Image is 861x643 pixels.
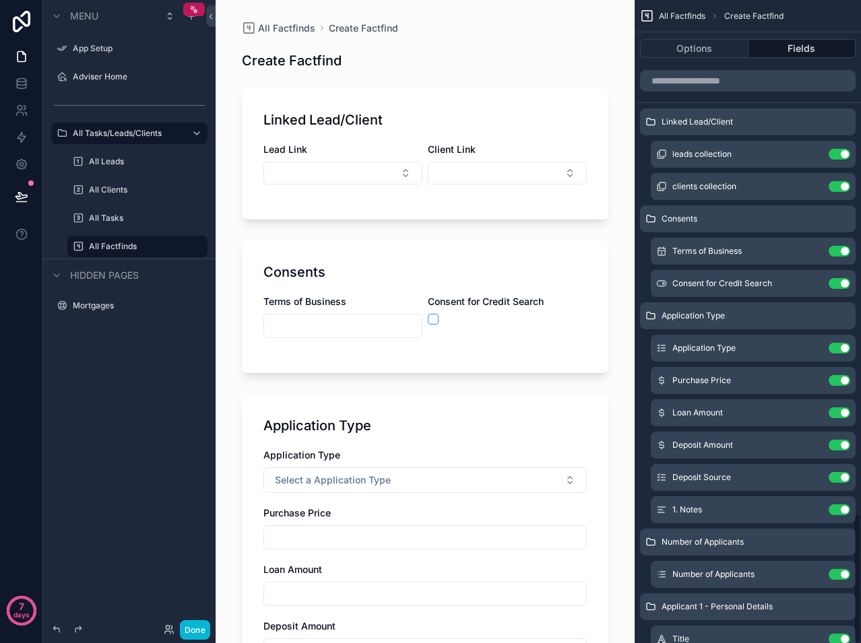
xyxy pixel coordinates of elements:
[662,537,744,547] span: Number of Applicants
[263,416,371,435] h1: Application Type
[640,39,748,58] button: Options
[73,128,181,139] label: All Tasks/Leads/Clients
[242,51,342,70] h1: Create Factfind
[242,22,315,35] a: All Factfinds
[672,246,742,257] span: Terms of Business
[724,11,784,22] span: Create Factfind
[19,600,24,613] p: 7
[263,110,383,129] h1: Linked Lead/Client
[263,263,325,281] h1: Consents
[672,569,755,580] span: Number of Applicants
[89,184,205,195] label: All Clients
[73,43,205,54] label: App Setup
[672,440,733,450] span: Deposit Amount
[329,22,398,35] a: Create Factfind
[89,156,205,167] label: All Leads
[263,620,336,632] span: Deposit Amount
[428,162,587,184] button: Select Button
[662,310,725,321] span: Application Type
[73,71,205,82] label: Adviser Home
[70,269,139,282] span: Hidden pages
[672,375,731,386] span: Purchase Price
[428,296,544,307] span: Consent for Credit Search
[263,162,422,184] button: Select Button
[263,564,322,575] span: Loan Amount
[672,472,731,483] span: Deposit Source
[263,143,307,155] span: Lead Link
[672,504,702,515] span: 1. Notes
[258,22,315,35] span: All Factfinds
[672,278,772,289] span: Consent for Credit Search
[662,601,773,612] span: Applicant 1 - Personal Details
[73,300,205,311] label: Mortgages
[662,213,697,224] span: Consents
[70,9,98,23] span: Menu
[672,343,736,353] span: Application Type
[263,507,331,518] span: Purchase Price
[263,467,587,493] button: Select Button
[89,213,205,224] label: All Tasks
[263,449,340,461] span: Application Type
[672,407,723,418] span: Loan Amount
[662,116,733,127] span: Linked Lead/Client
[263,296,346,307] span: Terms of Business
[748,39,856,58] button: Fields
[13,605,30,624] p: days
[659,11,705,22] span: All Factfinds
[672,181,736,192] span: clients collection
[672,149,732,160] span: leads collection
[89,241,199,252] label: All Factfinds
[275,473,391,487] span: Select a Application Type
[180,620,210,640] button: Done
[428,143,476,155] span: Client Link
